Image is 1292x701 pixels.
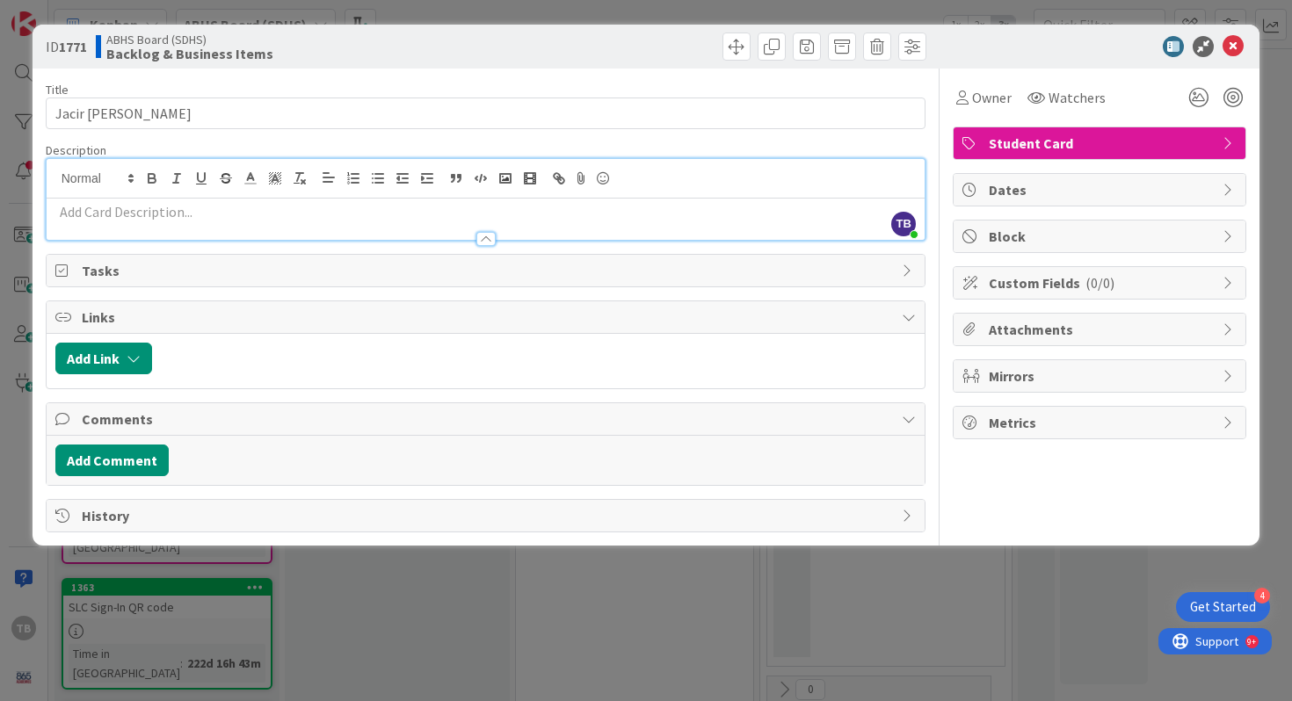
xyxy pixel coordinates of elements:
span: Links [82,307,894,328]
span: Description [46,142,106,158]
div: 9+ [89,7,98,21]
input: type card name here... [46,98,926,129]
b: Backlog & Business Items [106,47,273,61]
span: Metrics [989,412,1214,433]
span: ID [46,36,87,57]
span: TB [891,212,916,236]
button: Add Comment [55,444,169,476]
span: Block [989,226,1214,247]
span: Dates [989,179,1214,200]
span: Tasks [82,260,894,281]
span: Mirrors [989,365,1214,387]
span: Attachments [989,319,1214,340]
span: Student Card [989,133,1214,154]
span: History [82,505,894,526]
span: ( 0/0 ) [1085,274,1114,292]
span: ABHS Board (SDHS) [106,33,273,47]
div: 4 [1254,588,1270,603]
span: Watchers [1049,87,1106,108]
div: Open Get Started checklist, remaining modules: 4 [1176,592,1270,622]
div: Get Started [1190,598,1256,616]
span: Custom Fields [989,272,1214,293]
span: Comments [82,408,894,430]
span: Owner [972,87,1012,108]
label: Title [46,82,69,98]
span: Support [37,3,80,24]
button: Add Link [55,343,152,374]
b: 1771 [59,38,87,55]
